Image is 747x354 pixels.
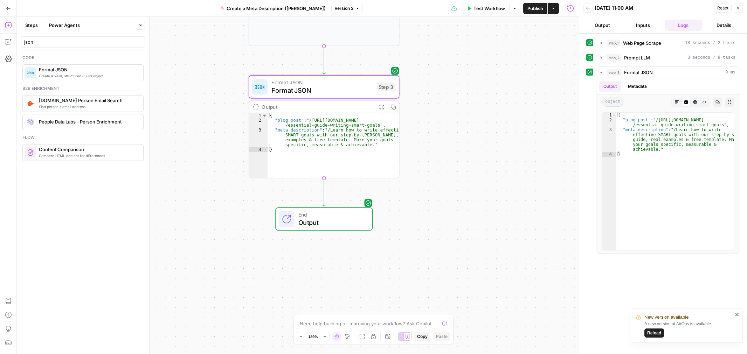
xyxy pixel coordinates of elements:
div: Format JSONFormat JSONStep 3Output{ "blog post":"/[URL][DOMAIN_NAME] /essential-guide-writing-sma... [249,75,400,178]
button: Reset [714,3,732,13]
img: rmubdrbnbg1gnbpnjb4bpmji9sfb [27,119,34,126]
img: pda2t1ka3kbvydj0uf1ytxpc9563 [27,100,34,107]
div: 1 [249,113,268,118]
g: Edge from step_2 to step_3 [323,46,325,74]
span: Format JSON [39,66,138,73]
div: A new version of AirOps is available. [644,321,733,338]
div: EndOutput [249,207,400,231]
div: 1 [602,113,616,118]
div: B2b enrichment [22,85,144,92]
span: New version available [644,314,689,321]
div: Code [22,55,144,61]
span: Paste [436,333,448,340]
button: 3 seconds / 8 tasks [596,52,740,63]
span: 0 ms [725,69,735,76]
button: Version 2 [331,4,363,13]
span: Copy [417,333,428,340]
span: Find person's email address [39,104,138,109]
div: 0 ms [596,78,740,253]
span: Toggle code folding, rows 1 through 4 [612,113,616,118]
span: Test Workflow [473,5,505,12]
div: 4 [249,147,268,152]
span: step_1 [607,40,620,47]
button: 0 ms [596,67,740,78]
span: [DOMAIN_NAME] Person Email Search [39,97,138,104]
span: Compare HTML content for differences [39,153,138,158]
button: Logs [665,20,703,31]
button: Create a Meta Description ([PERSON_NAME]) [216,3,330,14]
button: Paste [433,332,450,341]
div: 3 [249,128,268,147]
button: Publish [523,3,547,14]
span: 18 seconds / 2 tasks [685,40,735,46]
span: Reload [647,330,661,336]
button: Steps [21,20,42,31]
div: 4 [602,152,616,157]
span: Output [298,218,365,227]
div: Flow [22,134,144,141]
div: 2 [602,118,616,127]
div: 2 [249,118,268,128]
div: Step 3 [376,83,395,91]
button: Output [599,81,621,92]
button: Test Workflow [463,3,509,14]
button: close [735,312,740,317]
button: Metadata [624,81,651,92]
div: 3 [602,127,616,152]
span: Content Comparison [39,146,138,153]
div: Output [262,103,373,111]
button: Details [705,20,743,31]
span: Prompt LLM [624,54,650,61]
g: Edge from step_3 to end [323,178,325,206]
button: Inputs [624,20,662,31]
span: step_3 [607,69,621,76]
span: Web Page Scrape [623,40,661,47]
span: Toggle code folding, rows 1 through 4 [262,113,267,118]
span: End [298,211,365,219]
img: vrinnnclop0vshvmafd7ip1g7ohf [27,149,34,156]
span: 3 seconds / 8 tasks [687,55,735,61]
span: People Data Labs - Person Enrichment [39,118,138,125]
span: 139% [308,334,318,339]
button: Output [583,20,621,31]
span: Format JSON [271,85,373,95]
span: Format JSON [624,69,653,76]
input: Search steps [24,38,142,45]
button: 18 seconds / 2 tasks [596,37,740,49]
button: Power Agents [45,20,84,31]
span: Reset [717,5,728,11]
span: object [602,98,623,107]
span: step_2 [607,54,621,61]
button: Reload [644,328,664,338]
span: Publish [527,5,543,12]
span: Version 2 [334,5,353,12]
span: Create a Meta Description ([PERSON_NAME]) [227,5,326,12]
span: Create a valid, structured JSON object [39,73,138,79]
span: Format JSON [271,79,373,86]
button: Copy [414,332,430,341]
